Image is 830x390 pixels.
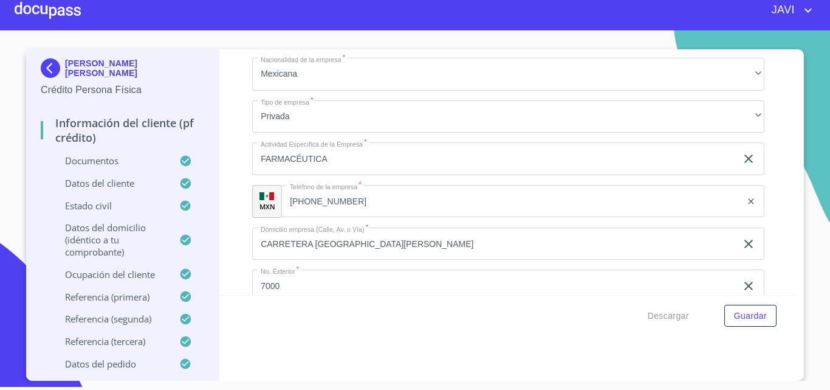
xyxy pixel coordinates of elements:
button: Guardar [724,305,777,327]
div: Privada [252,100,764,133]
p: Datos del domicilio (idéntico a tu comprobante) [41,221,179,258]
p: Ocupación del Cliente [41,268,179,280]
button: account of current user [763,1,815,20]
div: Mexicana [252,58,764,91]
p: Estado Civil [41,200,179,212]
p: Datos del pedido [41,358,179,370]
p: Datos del cliente [41,177,179,189]
span: JAVI [763,1,801,20]
span: Descargar [648,308,689,324]
p: Crédito Persona Física [41,83,204,97]
div: [PERSON_NAME] [PERSON_NAME] [41,58,204,83]
p: Referencia (segunda) [41,313,179,325]
img: Docupass spot blue [41,58,65,78]
img: R93DlvwvvjP9fbrDwZeCRYBHk45OWMq+AAOlFVsxT89f82nwPLnD58IP7+ANJEaWYhP0Tx8kkA0WlQMPQsAAgwAOmBj20AXj6... [259,192,274,201]
button: clear input [741,237,756,251]
button: Descargar [643,305,694,327]
p: Referencia (primera) [41,291,179,303]
button: clear input [741,151,756,166]
p: Documentos [41,155,179,167]
button: clear input [741,279,756,293]
p: Información del cliente (PF crédito) [41,116,204,145]
p: MXN [259,202,275,211]
span: Guardar [734,308,767,324]
p: [PERSON_NAME] [PERSON_NAME] [65,58,204,78]
button: clear input [746,197,756,206]
p: Referencia (tercera) [41,335,179,347]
